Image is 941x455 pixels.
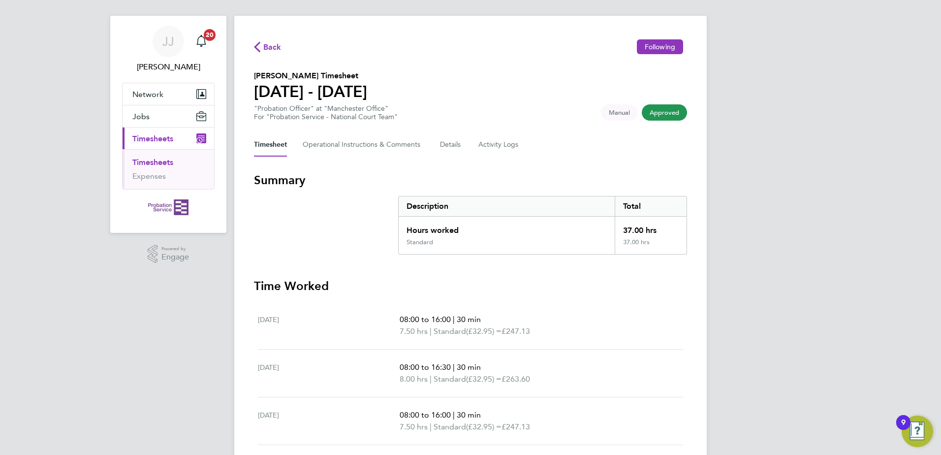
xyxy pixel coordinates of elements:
[132,112,150,121] span: Jobs
[132,134,173,143] span: Timesheets
[453,315,455,324] span: |
[430,374,432,384] span: |
[400,326,428,336] span: 7.50 hrs
[254,104,398,121] div: "Probation Officer" at "Manchester Office"
[434,421,466,433] span: Standard
[399,217,615,238] div: Hours worked
[400,315,451,324] span: 08:00 to 16:00
[400,422,428,431] span: 7.50 hrs
[615,238,687,254] div: 37.00 hrs
[132,158,173,167] a: Timesheets
[122,26,215,73] a: JJ[PERSON_NAME]
[407,238,433,246] div: Standard
[123,149,214,189] div: Timesheets
[254,70,367,82] h2: [PERSON_NAME] Timesheet
[148,245,189,263] a: Powered byEngage
[615,217,687,238] div: 37.00 hrs
[110,16,226,233] nav: Main navigation
[502,374,530,384] span: £263.60
[502,326,530,336] span: £247.13
[440,133,463,157] button: Details
[400,362,451,372] span: 08:00 to 16:30
[901,422,906,435] div: 9
[466,326,502,336] span: (£32.95) =
[434,325,466,337] span: Standard
[430,422,432,431] span: |
[902,416,933,447] button: Open Resource Center, 9 new notifications
[254,278,687,294] h3: Time Worked
[615,196,687,216] div: Total
[254,40,282,53] button: Back
[637,39,683,54] button: Following
[258,314,400,337] div: [DATE]
[434,373,466,385] span: Standard
[457,362,481,372] span: 30 min
[132,171,166,181] a: Expenses
[162,35,174,48] span: JJ
[466,374,502,384] span: (£32.95) =
[645,42,675,51] span: Following
[457,410,481,420] span: 30 min
[453,410,455,420] span: |
[254,172,687,188] h3: Summary
[457,315,481,324] span: 30 min
[254,82,367,101] h1: [DATE] - [DATE]
[191,26,211,57] a: 20
[254,113,398,121] div: For "Probation Service - National Court Team"
[400,374,428,384] span: 8.00 hrs
[400,410,451,420] span: 08:00 to 16:00
[123,105,214,127] button: Jobs
[148,199,188,215] img: probationservice-logo-retina.png
[398,196,687,255] div: Summary
[263,41,282,53] span: Back
[642,104,687,121] span: This timesheet has been approved.
[466,422,502,431] span: (£32.95) =
[123,128,214,149] button: Timesheets
[258,409,400,433] div: [DATE]
[122,199,215,215] a: Go to home page
[502,422,530,431] span: £247.13
[399,196,615,216] div: Description
[161,253,189,261] span: Engage
[303,133,424,157] button: Operational Instructions & Comments
[161,245,189,253] span: Powered by
[453,362,455,372] span: |
[601,104,638,121] span: This timesheet was manually created.
[258,361,400,385] div: [DATE]
[122,61,215,73] span: James Jolly
[132,90,163,99] span: Network
[204,29,216,41] span: 20
[123,83,214,105] button: Network
[478,133,520,157] button: Activity Logs
[430,326,432,336] span: |
[254,133,287,157] button: Timesheet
